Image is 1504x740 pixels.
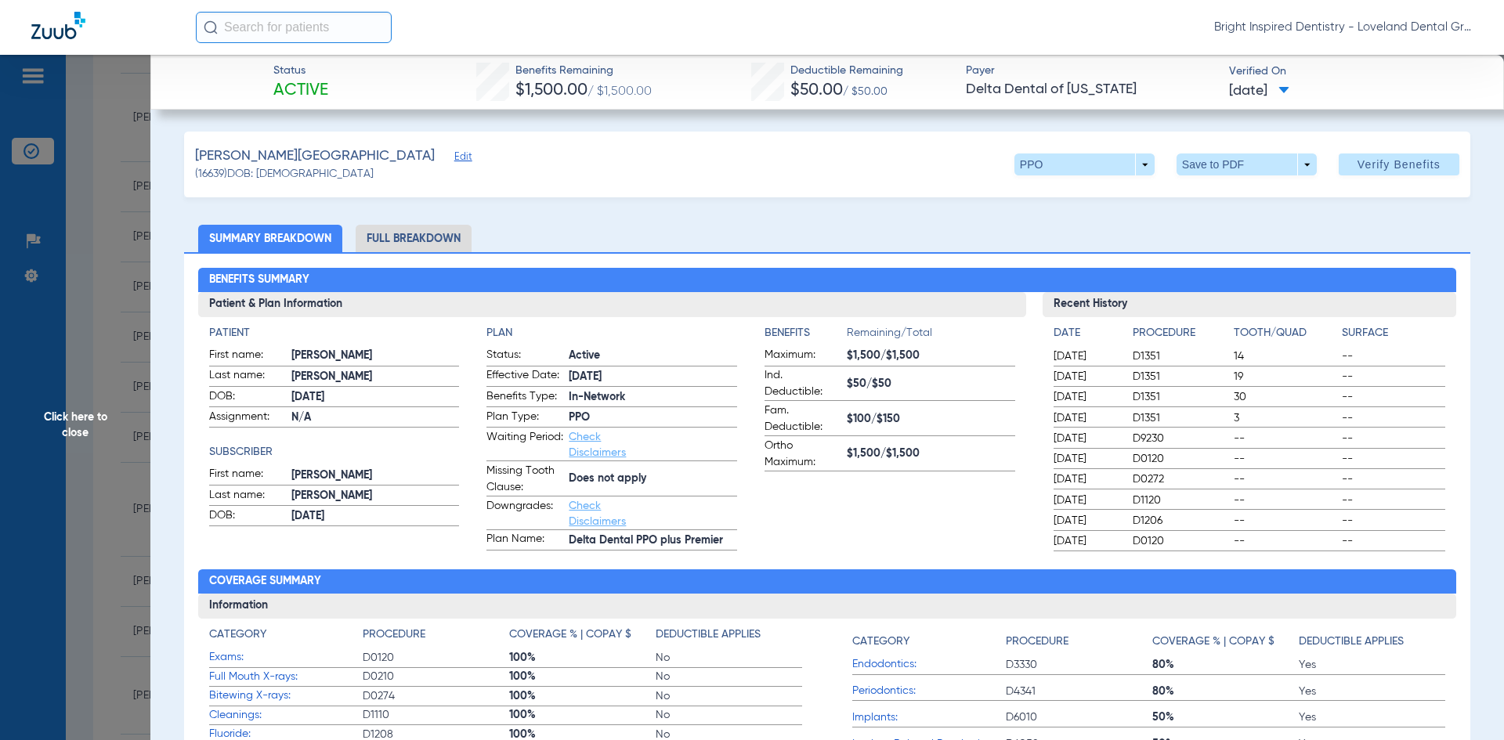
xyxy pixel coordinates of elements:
[291,467,460,484] span: [PERSON_NAME]
[1234,533,1337,549] span: --
[1342,431,1445,446] span: --
[291,389,460,406] span: [DATE]
[1234,348,1337,364] span: 14
[852,709,1006,726] span: Implants:
[765,325,847,341] h4: Benefits
[847,348,1015,364] span: $1,500/$1,500
[209,626,266,643] h4: Category
[852,626,1006,655] app-breakdown-title: Category
[1342,325,1445,347] app-breakdown-title: Surface
[656,707,802,723] span: No
[209,444,460,460] h4: Subscriber
[1043,292,1457,317] h3: Recent History
[204,20,218,34] img: Search Icon
[656,669,802,684] span: No
[790,63,903,79] span: Deductible Remaining
[209,626,363,648] app-breakdown-title: Category
[1006,634,1068,650] h4: Procedure
[1133,471,1228,487] span: D0272
[1177,153,1317,175] button: Save to PDF
[486,325,737,341] h4: Plan
[486,347,563,366] span: Status:
[1133,348,1228,364] span: D1351
[1133,325,1228,341] h4: Procedure
[852,634,909,650] h4: Category
[363,669,509,684] span: D0210
[1299,626,1445,655] app-breakdown-title: Deductible Applies
[1342,348,1445,364] span: --
[1234,451,1337,467] span: --
[515,82,587,99] span: $1,500.00
[209,388,286,407] span: DOB:
[509,669,656,684] span: 100%
[1342,389,1445,405] span: --
[1152,684,1299,699] span: 80%
[1342,471,1445,487] span: --
[1054,325,1119,347] app-breakdown-title: Date
[196,12,392,43] input: Search for patients
[291,369,460,385] span: [PERSON_NAME]
[209,688,363,704] span: Bitewing X-rays:
[1054,471,1119,487] span: [DATE]
[1342,513,1445,529] span: --
[1299,684,1445,699] span: Yes
[1342,369,1445,384] span: --
[1426,665,1504,740] iframe: Chat Widget
[656,626,802,648] app-breakdown-title: Deductible Applies
[966,80,1216,99] span: Delta Dental of [US_STATE]
[195,166,374,182] span: (16639) DOB: [DEMOGRAPHIC_DATA]
[1133,369,1228,384] span: D1351
[847,411,1015,428] span: $100/$150
[1133,389,1228,405] span: D1351
[363,626,509,648] app-breakdown-title: Procedure
[1152,709,1299,725] span: 50%
[569,410,737,426] span: PPO
[195,146,435,166] span: [PERSON_NAME][GEOGRAPHIC_DATA]
[1299,709,1445,725] span: Yes
[198,268,1457,293] h2: Benefits Summary
[1234,369,1337,384] span: 19
[1133,431,1228,446] span: D9230
[656,650,802,666] span: No
[1152,626,1299,655] app-breakdown-title: Coverage % | Copay $
[209,649,363,666] span: Exams:
[1006,626,1152,655] app-breakdown-title: Procedure
[569,532,737,549] span: Delta Dental PPO plus Premier
[1054,431,1119,446] span: [DATE]
[1006,684,1152,699] span: D4341
[1014,153,1155,175] button: PPO
[1342,493,1445,508] span: --
[486,498,563,529] span: Downgrades:
[569,500,626,527] a: Check Disclaimers
[1054,513,1119,529] span: [DATE]
[1234,513,1337,529] span: --
[1342,451,1445,467] span: --
[486,463,563,496] span: Missing Tooth Clause:
[209,367,286,386] span: Last name:
[1133,325,1228,347] app-breakdown-title: Procedure
[847,325,1015,347] span: Remaining/Total
[1054,451,1119,467] span: [DATE]
[1229,81,1289,101] span: [DATE]
[515,63,652,79] span: Benefits Remaining
[569,431,626,458] a: Check Disclaimers
[209,707,363,724] span: Cleanings:
[1299,634,1404,650] h4: Deductible Applies
[209,669,363,685] span: Full Mouth X-rays:
[1342,325,1445,341] h4: Surface
[765,367,841,400] span: Ind. Deductible:
[363,688,509,704] span: D0274
[847,376,1015,392] span: $50/$50
[209,325,460,341] h4: Patient
[1234,431,1337,446] span: --
[209,347,286,366] span: First name:
[509,626,631,643] h4: Coverage % | Copay $
[1234,493,1337,508] span: --
[843,86,888,97] span: / $50.00
[656,626,761,643] h4: Deductible Applies
[291,508,460,525] span: [DATE]
[486,409,563,428] span: Plan Type:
